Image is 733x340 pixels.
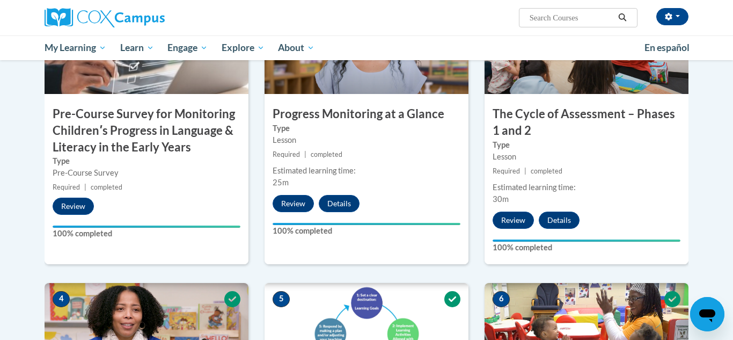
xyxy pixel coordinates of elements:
[319,195,360,212] button: Details
[160,35,215,60] a: Engage
[215,35,272,60] a: Explore
[531,167,562,175] span: completed
[304,150,306,158] span: |
[637,37,697,59] a: En español
[493,240,680,242] div: Your progress
[53,183,80,191] span: Required
[91,183,122,191] span: completed
[493,194,509,204] span: 30m
[493,151,680,163] div: Lesson
[273,178,289,187] span: 25m
[529,11,614,24] input: Search Courses
[45,41,106,54] span: My Learning
[265,106,468,122] h3: Progress Monitoring at a Glance
[278,41,314,54] span: About
[53,228,240,240] label: 100% completed
[273,223,460,225] div: Your progress
[113,35,161,60] a: Learn
[493,242,680,254] label: 100% completed
[84,183,86,191] span: |
[53,198,94,215] button: Review
[273,165,460,177] div: Estimated learning time:
[273,291,290,307] span: 5
[656,8,688,25] button: Account Settings
[539,212,580,229] button: Details
[614,11,631,24] button: Search
[167,41,208,54] span: Engage
[45,8,165,27] img: Cox Campus
[222,41,265,54] span: Explore
[273,122,460,134] label: Type
[273,225,460,237] label: 100% completed
[273,150,300,158] span: Required
[38,35,113,60] a: My Learning
[524,167,526,175] span: |
[273,134,460,146] div: Lesson
[53,226,240,228] div: Your progress
[493,167,520,175] span: Required
[28,35,705,60] div: Main menu
[493,139,680,151] label: Type
[45,106,248,155] h3: Pre-Course Survey for Monitoring Childrenʹs Progress in Language & Literacy in the Early Years
[690,297,724,331] iframe: Button to launch messaging window
[45,8,248,27] a: Cox Campus
[53,291,70,307] span: 4
[493,291,510,307] span: 6
[272,35,322,60] a: About
[53,167,240,179] div: Pre-Course Survey
[493,212,534,229] button: Review
[311,150,342,158] span: completed
[493,182,680,193] div: Estimated learning time:
[644,42,690,53] span: En español
[273,195,314,212] button: Review
[53,155,240,167] label: Type
[120,41,154,54] span: Learn
[485,106,688,139] h3: The Cycle of Assessment – Phases 1 and 2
